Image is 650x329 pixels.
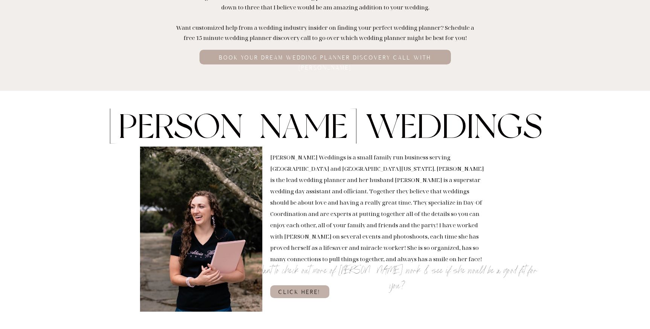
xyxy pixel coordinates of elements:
[270,151,486,229] p: [PERSON_NAME] Weddings is a small family run business serving [GEOGRAPHIC_DATA] and [GEOGRAPHIC_D...
[257,263,538,271] h3: Want to check out more of [PERSON_NAME] work & see if she would be a good fit for you?
[202,53,449,61] a: book your dream wedding planner discovery call with [PERSON_NAME]
[277,288,322,295] a: click here!
[106,106,545,128] h2: [PERSON_NAME] WEDDINGS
